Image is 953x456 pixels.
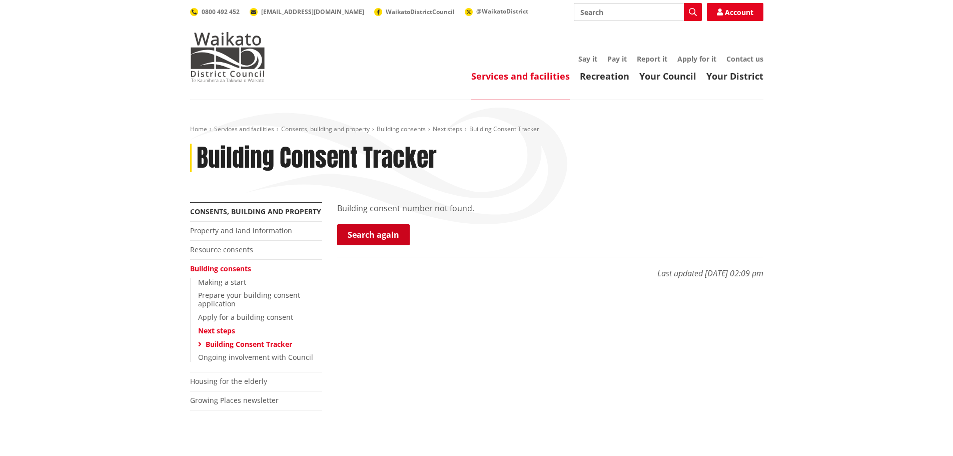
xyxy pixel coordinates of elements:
[190,125,763,134] nav: breadcrumb
[261,8,364,16] span: [EMAIL_ADDRESS][DOMAIN_NAME]
[190,125,207,133] a: Home
[190,8,240,16] a: 0800 492 452
[214,125,274,133] a: Services and facilities
[639,70,696,82] a: Your Council
[726,54,763,64] a: Contact us
[707,3,763,21] a: Account
[574,3,702,21] input: Search input
[433,125,462,133] a: Next steps
[607,54,627,64] a: Pay it
[386,8,455,16] span: WaikatoDistrictCouncil
[190,395,279,405] a: Growing Places newsletter
[578,54,597,64] a: Say it
[206,339,292,349] a: Building Consent Tracker
[198,277,246,287] a: Making a start
[190,32,265,82] img: Waikato District Council - Te Kaunihera aa Takiwaa o Waikato
[469,125,539,133] span: Building Consent Tracker
[374,8,455,16] a: WaikatoDistrictCouncil
[907,414,943,450] iframe: Messenger Launcher
[197,144,437,173] h1: Building Consent Tracker
[190,226,292,235] a: Property and land information
[198,290,300,308] a: Prepare your building consent application
[476,7,528,16] span: @WaikatoDistrict
[471,70,570,82] a: Services and facilities
[250,8,364,16] a: [EMAIL_ADDRESS][DOMAIN_NAME]
[677,54,716,64] a: Apply for it
[377,125,426,133] a: Building consents
[465,7,528,16] a: @WaikatoDistrict
[190,376,267,386] a: Housing for the elderly
[190,207,321,216] a: Consents, building and property
[202,8,240,16] span: 0800 492 452
[580,70,629,82] a: Recreation
[198,352,313,362] a: Ongoing involvement with Council
[281,125,370,133] a: Consents, building and property
[198,312,293,322] a: Apply for a building consent
[190,245,253,254] a: Resource consents
[190,264,251,273] a: Building consents
[337,202,763,214] p: Building consent number not found.
[337,224,410,245] a: Search again
[637,54,667,64] a: Report it
[198,326,235,335] a: Next steps
[706,70,763,82] a: Your District
[337,257,763,279] p: Last updated [DATE] 02:09 pm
